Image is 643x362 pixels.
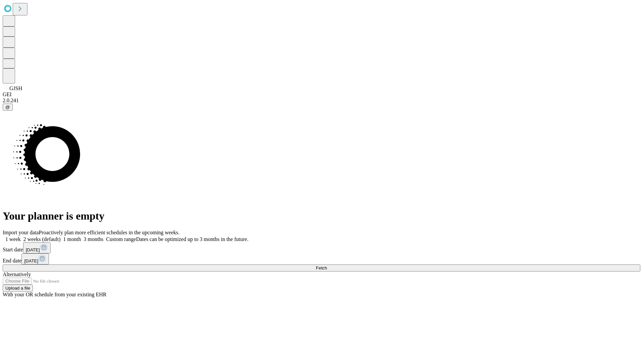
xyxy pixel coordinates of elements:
span: Fetch [316,265,327,270]
span: 2 weeks (default) [23,236,61,242]
div: Start date [3,242,640,253]
div: GEI [3,92,640,98]
span: Import your data [3,230,39,235]
span: [DATE] [26,247,40,252]
span: 1 month [63,236,81,242]
button: Upload a file [3,285,33,292]
span: With your OR schedule from your existing EHR [3,292,106,297]
span: [DATE] [24,258,38,263]
span: 1 week [5,236,21,242]
button: @ [3,104,13,111]
button: [DATE] [23,242,51,253]
button: Fetch [3,264,640,271]
div: 2.0.241 [3,98,640,104]
span: Dates can be optimized up to 3 months in the future. [136,236,248,242]
div: End date [3,253,640,264]
span: Alternatively [3,271,31,277]
span: 3 months [84,236,103,242]
span: Proactively plan more efficient schedules in the upcoming weeks. [39,230,180,235]
button: [DATE] [21,253,49,264]
span: @ [5,105,10,110]
span: Custom range [106,236,136,242]
h1: Your planner is empty [3,210,640,222]
span: GJSH [9,85,22,91]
